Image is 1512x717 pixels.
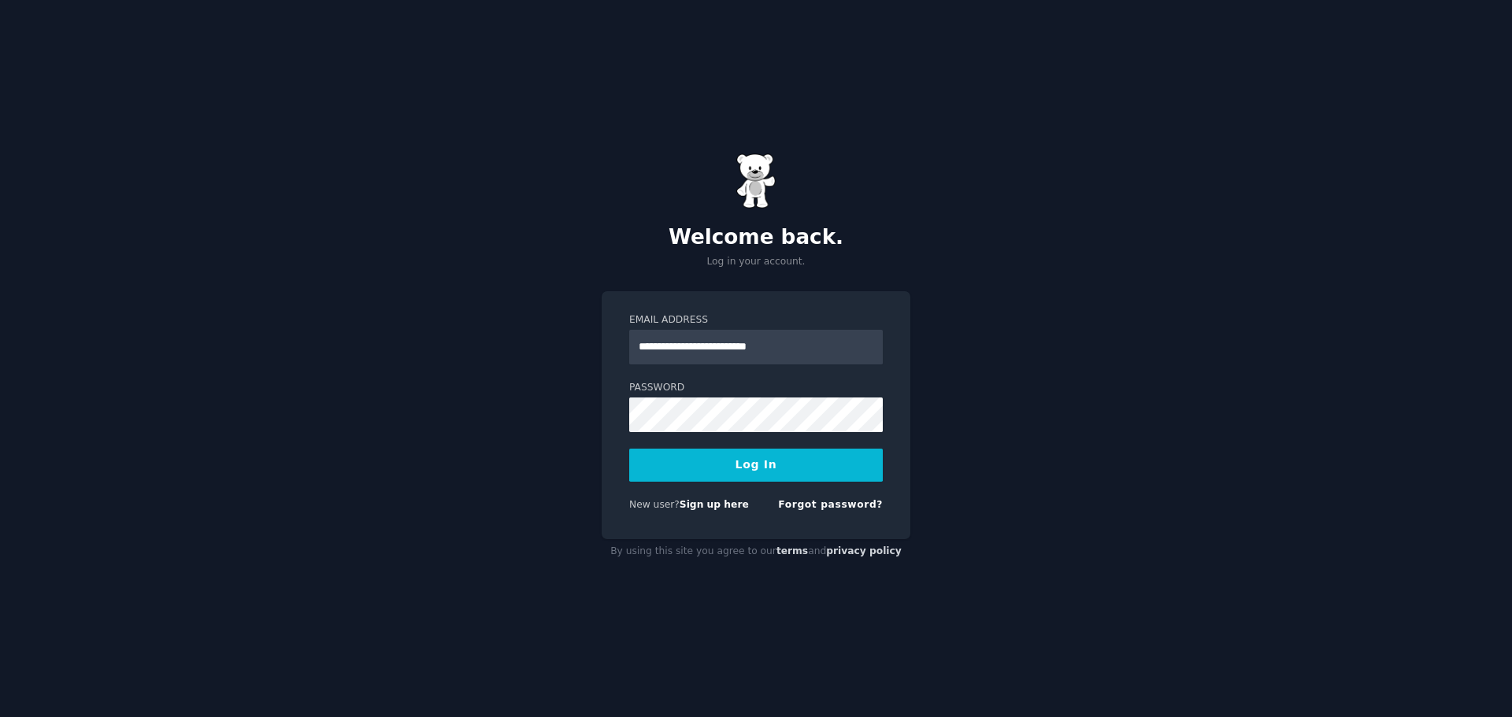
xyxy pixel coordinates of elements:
[602,225,910,250] h2: Welcome back.
[602,255,910,269] p: Log in your account.
[629,313,883,327] label: Email Address
[778,499,883,510] a: Forgot password?
[629,449,883,482] button: Log In
[736,153,776,209] img: Gummy Bear
[602,539,910,564] div: By using this site you agree to our and
[680,499,749,510] a: Sign up here
[629,499,680,510] span: New user?
[629,381,883,395] label: Password
[826,545,902,556] a: privacy policy
[776,545,808,556] a: terms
